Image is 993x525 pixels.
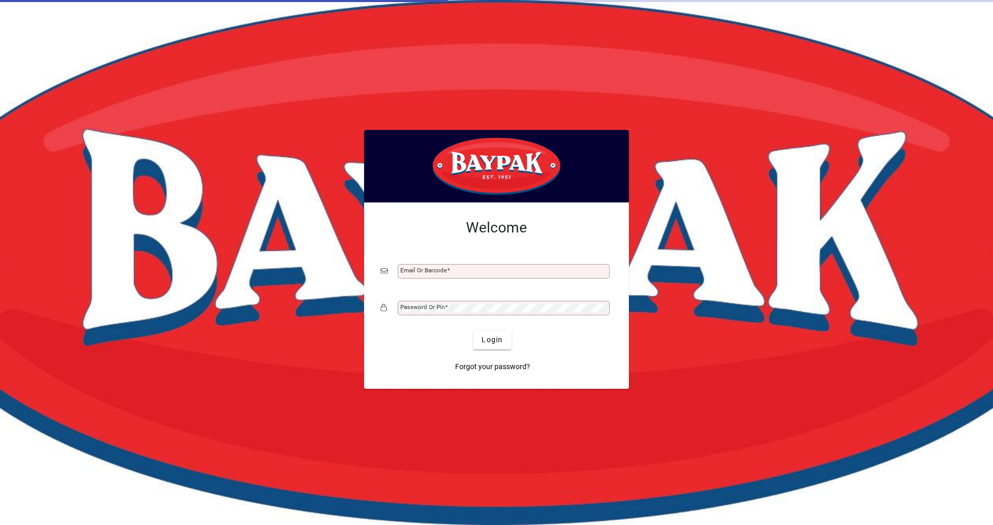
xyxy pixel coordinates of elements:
h2: Welcome [381,219,612,237]
button: Login [473,331,511,349]
mat-label: Password or Pin [400,303,445,311]
a: Forgot your password? [451,358,534,376]
span: Forgot your password? [455,361,530,372]
span: Login [482,334,503,345]
mat-label: Email or Barcode [400,267,447,274]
